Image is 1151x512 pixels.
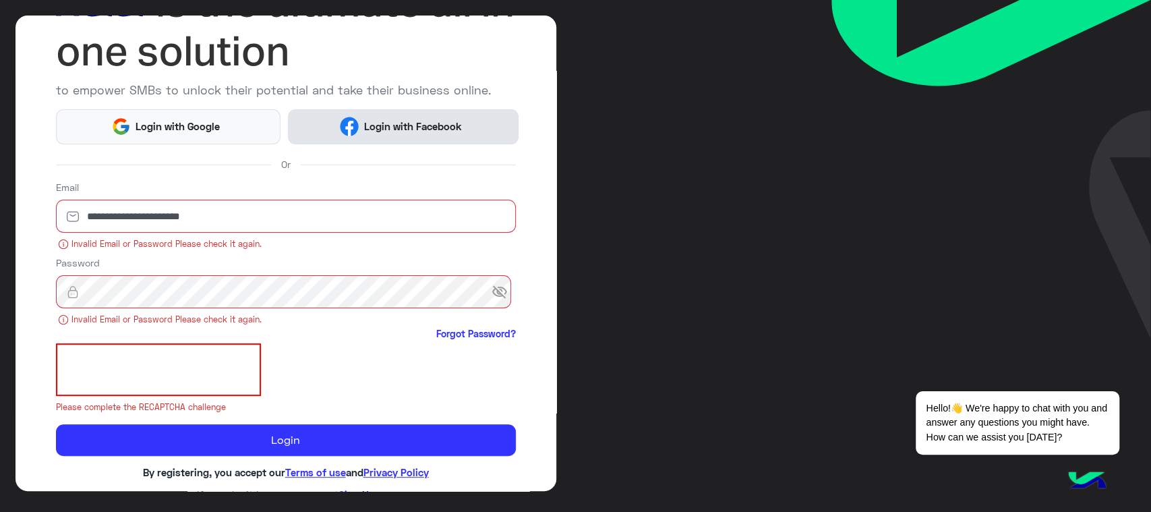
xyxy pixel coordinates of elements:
img: error [58,239,69,250]
img: hulul-logo.png [1063,458,1111,505]
a: Terms of use [285,466,346,478]
span: By registering, you accept our [143,466,285,478]
span: Login with Google [131,119,225,134]
small: Invalid Email or Password Please check it again. [56,314,516,326]
img: email [56,210,90,223]
button: Login with Google [56,109,281,144]
span: Login with Facebook [359,119,467,134]
a: Forgot Password? [436,326,516,341]
img: lock [56,285,90,299]
img: Google [111,117,131,136]
img: Facebook [340,117,359,136]
small: Invalid Email or Password Please check it again. [56,238,516,251]
a: Sign Up [338,488,375,501]
label: Email [56,180,79,194]
span: Or [281,157,291,171]
p: to empower SMBs to unlock their potential and take their business online. [56,81,516,99]
h6: If you don’t have an account [56,488,516,501]
label: Password [56,256,100,270]
img: error [58,314,69,325]
small: Please complete the RECAPTCHA challenge [56,401,516,414]
iframe: reCAPTCHA [56,343,261,396]
span: and [346,466,363,478]
button: Login [56,424,516,457]
span: Hello!👋 We're happy to chat with you and answer any questions you might have. How can we assist y... [916,391,1119,455]
span: visibility_off [492,280,516,304]
button: Login with Facebook [288,109,518,144]
a: Privacy Policy [363,466,429,478]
